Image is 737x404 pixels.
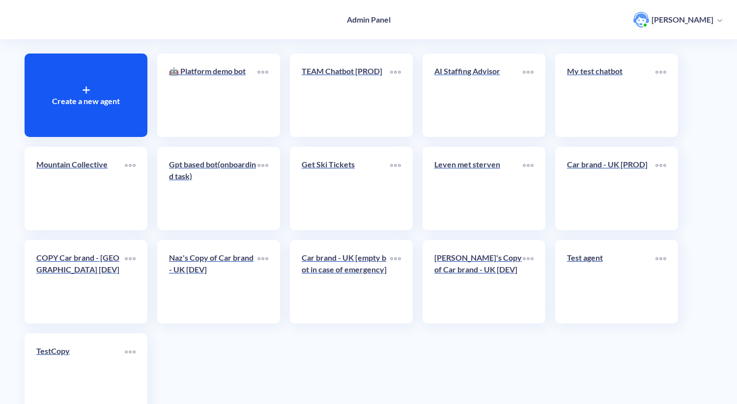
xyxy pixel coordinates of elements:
a: Test agent [567,252,655,312]
a: Leven met sterven [434,159,523,218]
img: user photo [633,12,649,27]
p: TestCopy [36,345,125,357]
a: Gpt based bot(onboardind task) [169,159,257,218]
p: Get Ski Tickets [302,159,390,170]
p: Car brand - UK [empty bot in case of emergency] [302,252,390,275]
a: Car brand - UK [PROD] [567,159,655,218]
p: Car brand - UK [PROD] [567,159,655,170]
a: Car brand - UK [empty bot in case of emergency] [302,252,390,312]
p: AI Staffing Advisor [434,65,523,77]
a: Get Ski Tickets [302,159,390,218]
a: AI Staffing Advisor [434,65,523,125]
p: COPY Car brand - [GEOGRAPHIC_DATA] [DEV] [36,252,125,275]
a: [PERSON_NAME]'s Copy of Car brand - UK [DEV] [434,252,523,312]
button: user photo[PERSON_NAME] [628,11,727,28]
a: 🤖 Platform demo bot [169,65,257,125]
a: Naz's Copy of Car brand - UK [DEV] [169,252,257,312]
a: COPY Car brand - [GEOGRAPHIC_DATA] [DEV] [36,252,125,312]
p: Mountain Collective [36,159,125,170]
p: Gpt based bot(onboardind task) [169,159,257,182]
h4: Admin Panel [347,15,391,24]
a: TEAM Chatbot [PROD] [302,65,390,125]
p: Leven met sterven [434,159,523,170]
a: Mountain Collective [36,159,125,218]
p: Test agent [567,252,655,264]
p: Naz's Copy of Car brand - UK [DEV] [169,252,257,275]
p: Create a new agent [52,95,120,107]
p: TEAM Chatbot [PROD] [302,65,390,77]
p: My test chatbot [567,65,655,77]
p: [PERSON_NAME]'s Copy of Car brand - UK [DEV] [434,252,523,275]
p: 🤖 Platform demo bot [169,65,257,77]
p: [PERSON_NAME] [652,14,713,25]
a: My test chatbot [567,65,655,125]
